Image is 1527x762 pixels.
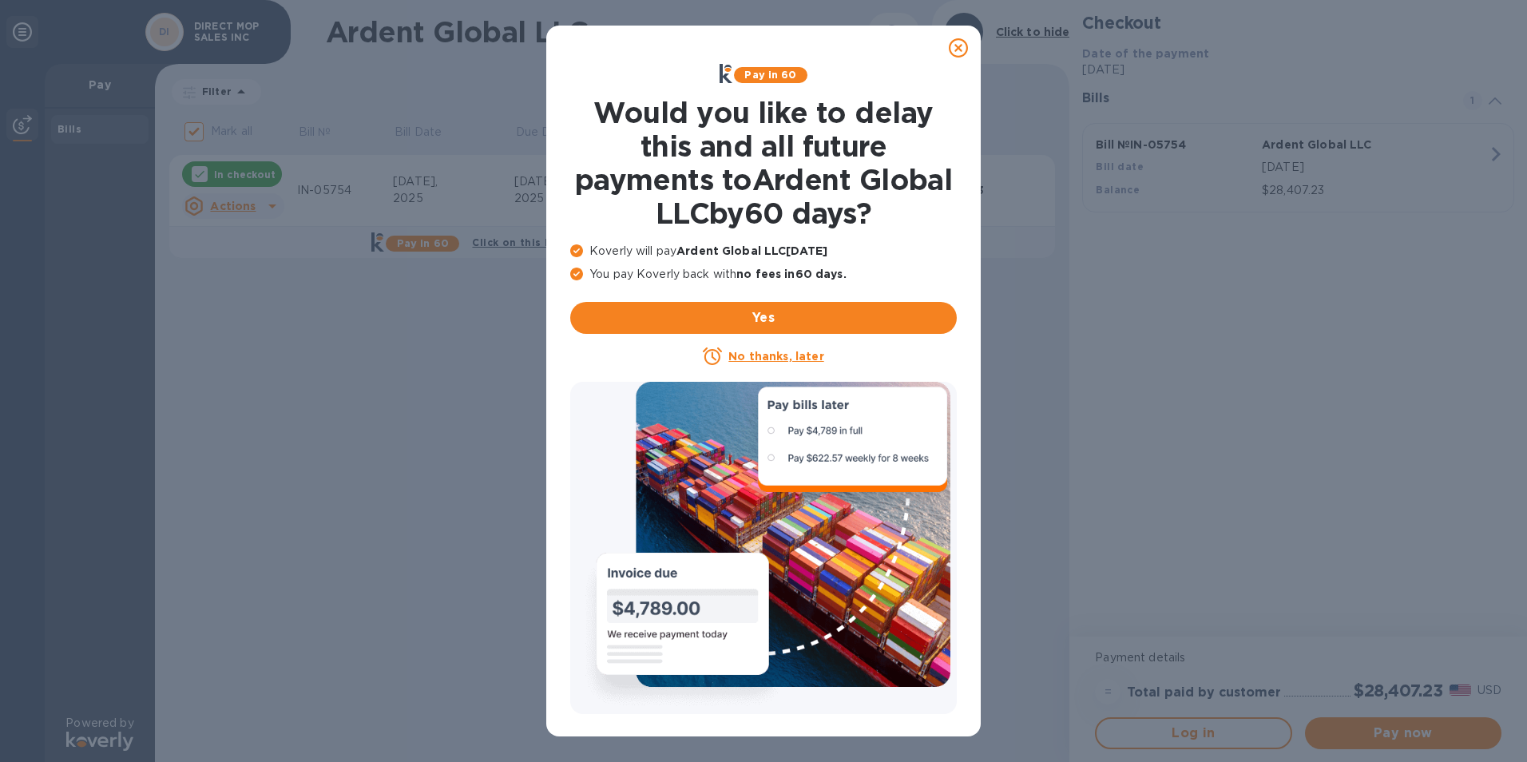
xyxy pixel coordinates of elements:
[570,266,957,283] p: You pay Koverly back with
[736,268,846,280] b: no fees in 60 days .
[744,69,796,81] b: Pay in 60
[570,96,957,230] h1: Would you like to delay this and all future payments to Ardent Global LLC by 60 days ?
[570,302,957,334] button: Yes
[570,243,957,260] p: Koverly will pay
[728,350,823,363] u: No thanks, later
[583,308,944,327] span: Yes
[676,244,827,257] b: Ardent Global LLC [DATE]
